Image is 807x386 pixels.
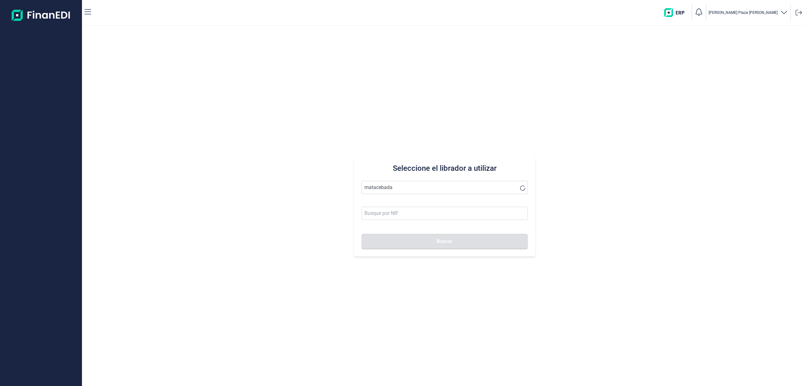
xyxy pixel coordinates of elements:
[709,10,778,15] p: [PERSON_NAME] Plaza [PERSON_NAME]
[709,8,788,17] button: [PERSON_NAME] Plaza [PERSON_NAME]
[664,8,689,17] img: erp
[362,234,528,249] button: Buscar
[362,181,528,194] input: Seleccione la razón social
[437,239,452,244] span: Buscar
[362,163,528,173] h3: Seleccione el librador a utilizar
[362,207,528,220] input: Busque por NIF
[12,5,71,25] img: Logo de aplicación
